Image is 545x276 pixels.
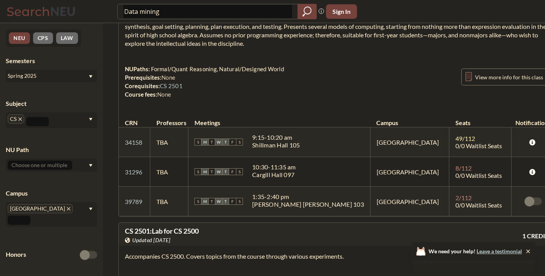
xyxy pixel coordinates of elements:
span: View more info for this class [475,72,543,82]
svg: magnifying glass [302,6,312,17]
span: Updated [DATE] [132,236,170,244]
div: Semesters [6,57,97,65]
div: NU Path [6,146,97,154]
td: [GEOGRAPHIC_DATA] [370,157,449,187]
span: 49 / 112 [455,135,475,142]
td: [GEOGRAPHIC_DATA] [370,127,449,157]
span: 2 / 112 [455,194,472,201]
svg: X to remove pill [67,207,70,211]
span: Formal/Quant Reasoning, Natural/Designed World [150,65,284,72]
span: None [157,91,171,98]
a: 39789 [125,198,142,205]
p: Honors [6,250,26,259]
div: Shillman Hall 105 [252,141,300,149]
th: Professors [150,111,188,127]
span: M [201,168,208,175]
span: T [222,139,229,146]
span: [GEOGRAPHIC_DATA]X to remove pill [8,204,73,213]
div: [GEOGRAPHIC_DATA]X to remove pillDropdown arrow [6,202,97,227]
span: M [201,198,208,205]
a: 31296 [125,168,142,176]
td: [GEOGRAPHIC_DATA] [370,187,449,216]
svg: Dropdown arrow [89,207,93,211]
svg: Dropdown arrow [89,75,93,78]
a: Leave a testimonial [477,248,522,254]
span: S [194,139,201,146]
span: S [194,168,201,175]
span: S [236,168,243,175]
span: M [201,139,208,146]
span: W [215,168,222,175]
div: Cargill Hall 097 [252,171,296,179]
span: 0/0 Waitlist Seats [455,142,502,149]
div: Dropdown arrow [6,159,97,172]
span: 0/0 Waitlist Seats [455,172,502,179]
div: Spring 2025Dropdown arrow [6,70,97,82]
div: CSX to remove pillDropdown arrow [6,112,97,128]
span: S [194,198,201,205]
th: Meetings [188,111,371,127]
span: 0/0 Waitlist Seats [455,201,502,209]
th: Seats [449,111,512,127]
div: CRN [125,119,138,127]
span: T [222,168,229,175]
th: Campus [370,111,449,127]
span: W [215,139,222,146]
span: S [236,198,243,205]
span: F [229,198,236,205]
button: NEU [9,32,30,44]
span: S [236,139,243,146]
div: [PERSON_NAME] [PERSON_NAME] 103 [252,201,364,208]
span: T [208,139,215,146]
span: F [229,139,236,146]
div: 1:35 - 2:40 pm [252,193,364,201]
svg: Dropdown arrow [89,118,93,121]
input: Class, professor, course number, "phrase" [123,5,292,18]
input: Choose one or multiple [8,161,72,170]
td: TBA [150,187,188,216]
span: CS 2501 : Lab for CS 2500 [125,227,199,235]
div: 9:15 - 10:20 am [252,134,300,141]
span: F [229,168,236,175]
div: 10:30 - 11:35 am [252,163,296,171]
button: CPS [33,32,53,44]
div: NUPaths: Prerequisites: Corequisites: Course fees: [125,65,284,99]
span: T [222,198,229,205]
span: T [208,168,215,175]
span: We need your help! [429,249,522,254]
a: 34158 [125,139,142,146]
svg: Dropdown arrow [89,164,93,167]
span: W [215,198,222,205]
div: magnifying glass [297,4,317,19]
div: Campus [6,189,97,197]
td: TBA [150,157,188,187]
svg: X to remove pill [18,117,22,121]
span: T [208,198,215,205]
button: LAW [56,32,78,44]
td: TBA [150,127,188,157]
div: Spring 2025 [8,72,88,80]
span: CSX to remove pill [8,114,24,124]
span: 8 / 112 [455,164,472,172]
div: Subject [6,99,97,108]
span: None [161,74,175,81]
a: CS 2501 [160,82,183,89]
button: Sign In [326,4,357,19]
